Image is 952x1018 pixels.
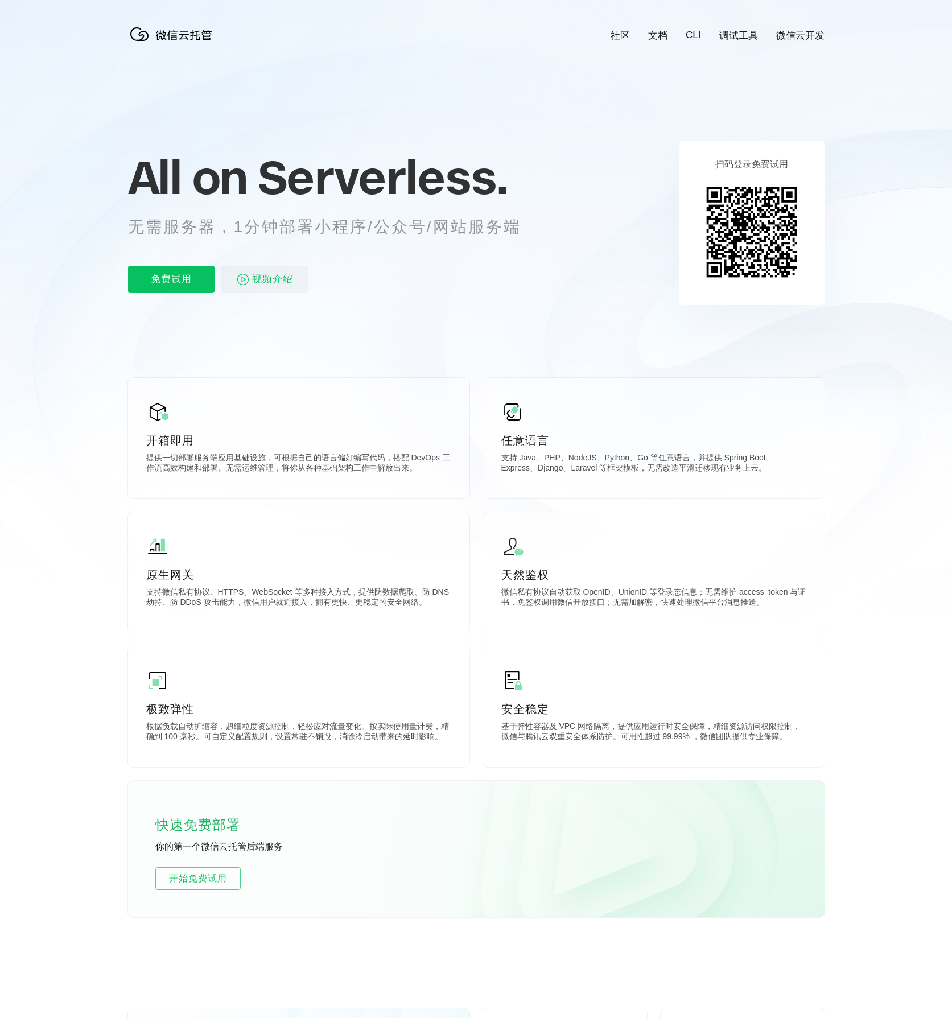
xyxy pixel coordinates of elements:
[146,701,451,717] p: 极致弹性
[146,432,451,448] p: 开箱即用
[155,814,269,836] p: 快速免费部署
[776,29,825,42] a: 微信云开发
[128,38,219,47] a: 微信云托管
[501,567,806,583] p: 天然鉴权
[715,159,788,171] p: 扫码登录免费试用
[128,216,542,238] p: 无需服务器，1分钟部署小程序/公众号/网站服务端
[146,567,451,583] p: 原生网关
[258,149,508,205] span: Serverless.
[146,587,451,610] p: 支持微信私有协议、HTTPS、WebSocket 等多种接入方式，提供防数据爬取、防 DNS 劫持、防 DDoS 攻击能力，微信用户就近接入，拥有更快、更稳定的安全网络。
[611,29,630,42] a: 社区
[501,432,806,448] p: 任意语言
[146,722,451,744] p: 根据负载自动扩缩容，超细粒度资源控制，轻松应对流量变化。按实际使用量计费，精确到 100 毫秒。可自定义配置规则，设置常驻不销毁，消除冷启动带来的延时影响。
[128,149,247,205] span: All on
[501,453,806,476] p: 支持 Java、PHP、NodeJS、Python、Go 等任意语言，并提供 Spring Boot、Express、Django、Laravel 等框架模板，无需改造平滑迁移现有业务上云。
[252,266,293,293] span: 视频介绍
[146,453,451,476] p: 提供一切部署服务端应用基础设施，可根据自己的语言偏好编写代码，搭配 DevOps 工作流高效构建和部署。无需运维管理，将你从各种基础架构工作中解放出来。
[128,23,219,46] img: 微信云托管
[155,841,326,854] p: 你的第一个微信云托管后端服务
[501,587,806,610] p: 微信私有协议自动获取 OpenID、UnionID 等登录态信息；无需维护 access_token 与证书，免鉴权调用微信开放接口；无需加解密，快速处理微信平台消息推送。
[501,722,806,744] p: 基于弹性容器及 VPC 网络隔离，提供应用运行时安全保障，精细资源访问权限控制，微信与腾讯云双重安全体系防护。可用性超过 99.99% ，微信团队提供专业保障。
[236,273,250,286] img: video_play.svg
[156,872,240,885] span: 开始免费试用
[719,29,758,42] a: 调试工具
[686,30,700,41] a: CLI
[128,266,215,293] p: 免费试用
[501,701,806,717] p: 安全稳定
[648,29,667,42] a: 文档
